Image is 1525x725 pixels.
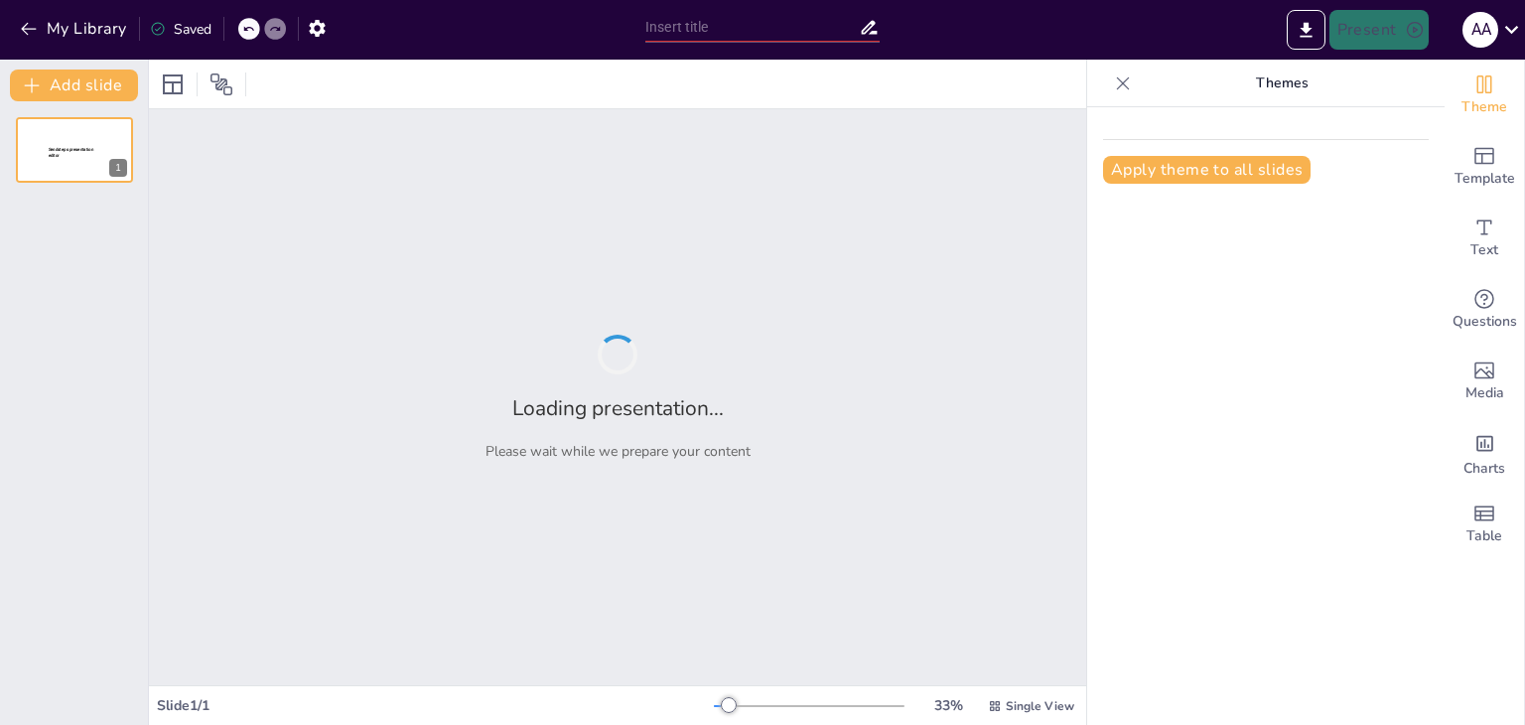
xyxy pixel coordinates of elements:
span: Theme [1461,96,1507,118]
span: Charts [1463,458,1505,480]
div: a a [1462,12,1498,48]
button: Present [1329,10,1429,50]
button: a a [1462,10,1498,50]
span: Single View [1006,698,1074,714]
button: Add slide [10,70,138,101]
div: Add text boxes [1445,203,1524,274]
span: Media [1465,382,1504,404]
span: Table [1466,525,1502,547]
p: Please wait while we prepare your content [485,442,751,461]
div: Add ready made slides [1445,131,1524,203]
button: My Library [15,13,135,45]
div: Layout [157,69,189,100]
div: Change the overall theme [1445,60,1524,131]
div: 1 [109,159,127,177]
span: Text [1470,239,1498,261]
div: Get real-time input from your audience [1445,274,1524,346]
span: Position [209,72,233,96]
input: Insert title [645,13,859,42]
div: Add a table [1445,489,1524,560]
div: Slide 1 / 1 [157,696,714,715]
div: 33 % [924,696,972,715]
div: Add charts and graphs [1445,417,1524,489]
span: Template [1455,168,1515,190]
p: Themes [1139,60,1425,107]
button: Export to PowerPoint [1287,10,1325,50]
div: Add images, graphics, shapes or video [1445,346,1524,417]
h2: Loading presentation... [512,394,724,422]
button: Apply theme to all slides [1103,156,1311,184]
span: Sendsteps presentation editor [49,147,93,158]
span: Questions [1453,311,1517,333]
div: Saved [150,20,211,39]
div: 1 [16,117,133,183]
